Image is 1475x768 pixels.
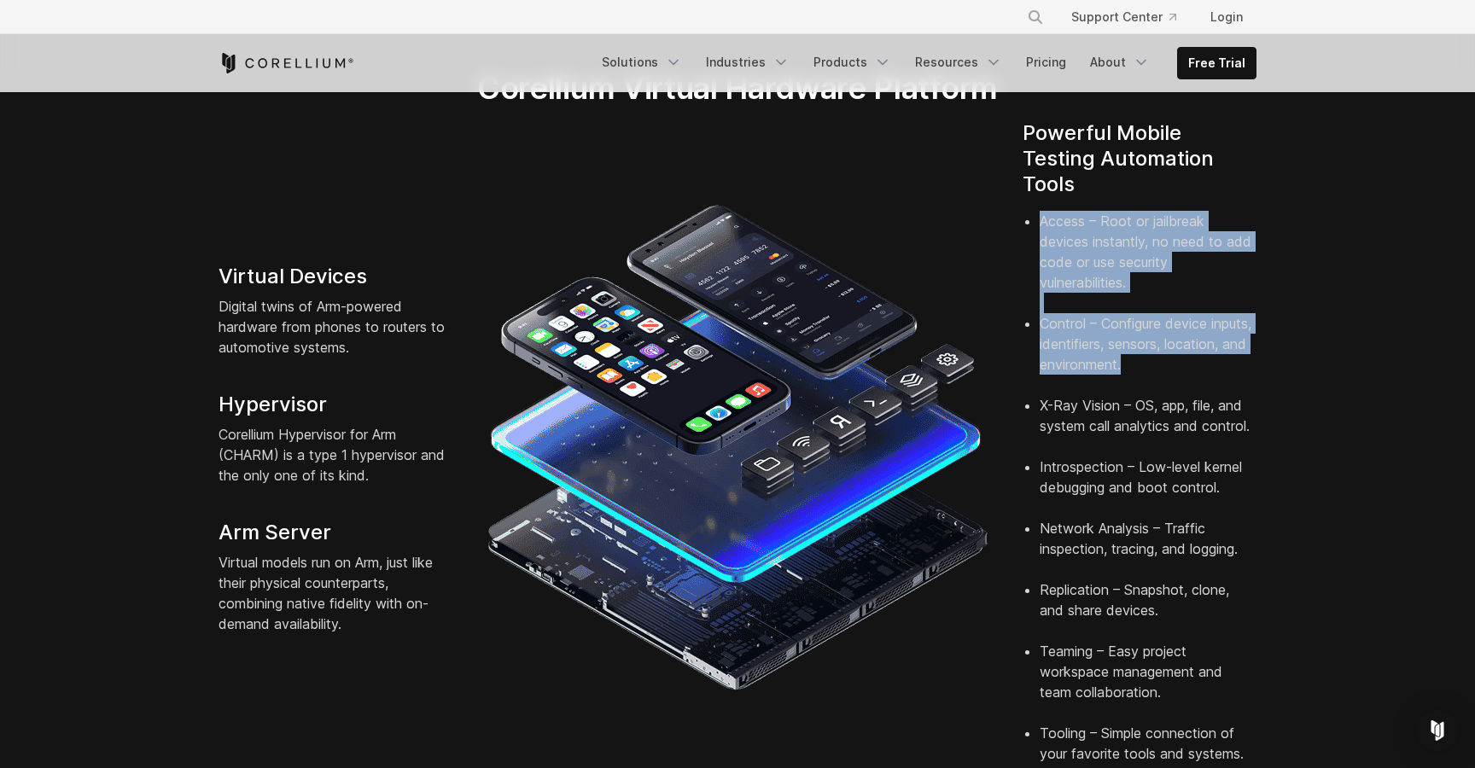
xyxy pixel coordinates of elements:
[1020,2,1051,32] button: Search
[1040,457,1256,518] li: Introspection – Low-level kernel debugging and boot control.
[1023,120,1256,197] h4: Powerful Mobile Testing Automation Tools
[219,552,452,634] p: Virtual models run on Arm, just like their physical counterparts, combining native fidelity with ...
[1040,579,1256,641] li: Replication – Snapshot, clone, and share devices.
[487,196,988,698] img: iPhone and Android virtual machine and testing tools
[1040,313,1256,395] li: Control – Configure device inputs, identifiers, sensors, location, and environment.
[219,424,452,486] p: Corellium Hypervisor for Arm (CHARM) is a type 1 hypervisor and the only one of its kind.
[219,520,452,545] h4: Arm Server
[1178,48,1256,79] a: Free Trial
[592,47,1256,79] div: Navigation Menu
[219,296,452,358] p: Digital twins of Arm-powered hardware from phones to routers to automotive systems.
[1040,518,1256,579] li: Network Analysis – Traffic inspection, tracing, and logging.
[1058,2,1190,32] a: Support Center
[905,47,1012,78] a: Resources
[1040,641,1256,723] li: Teaming – Easy project workspace management and team collaboration.
[219,392,452,417] h4: Hypervisor
[1040,211,1256,313] li: Access – Root or jailbreak devices instantly, no need to add code or use security vulnerabilities.
[696,47,800,78] a: Industries
[1040,395,1256,457] li: X-Ray Vision – OS, app, file, and system call analytics and control.
[1417,710,1458,751] div: Open Intercom Messenger
[592,47,692,78] a: Solutions
[1040,723,1256,764] li: Tooling – Simple connection of your favorite tools and systems.
[219,53,354,73] a: Corellium Home
[1006,2,1256,32] div: Navigation Menu
[1016,47,1076,78] a: Pricing
[1197,2,1256,32] a: Login
[1080,47,1160,78] a: About
[803,47,901,78] a: Products
[219,264,452,289] h4: Virtual Devices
